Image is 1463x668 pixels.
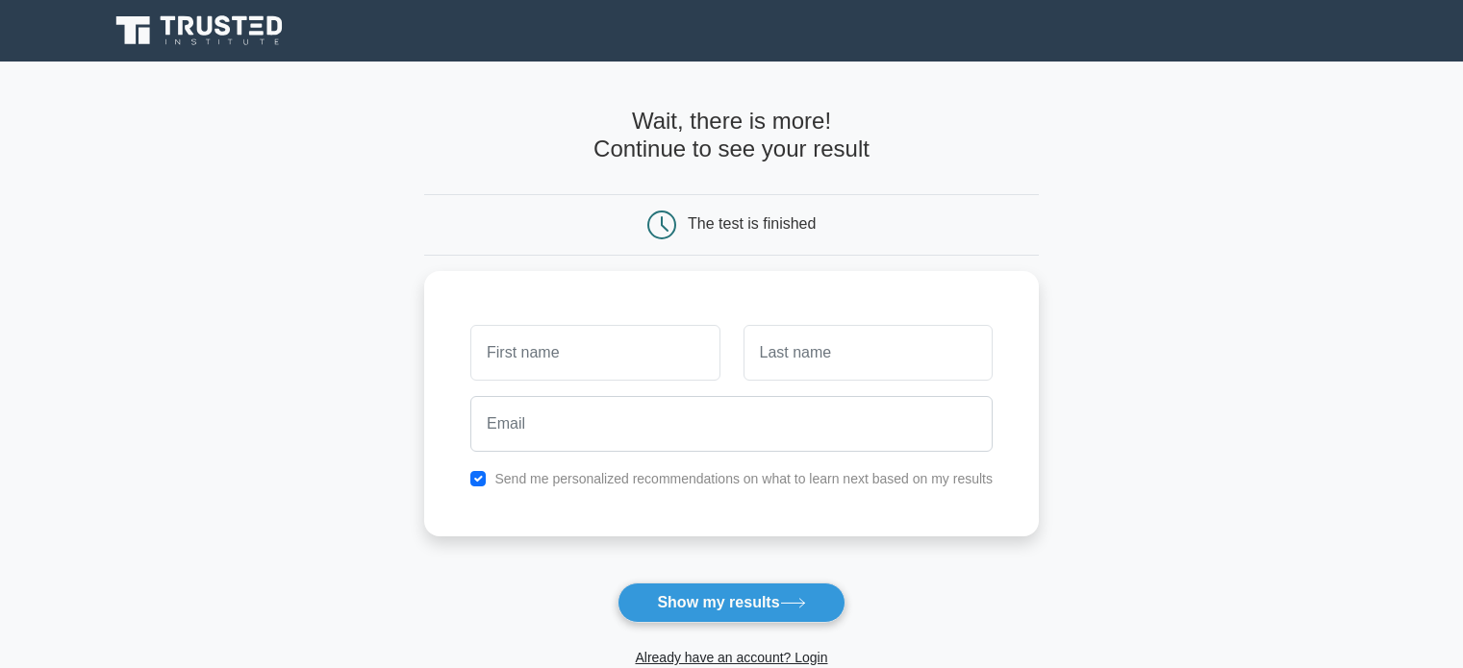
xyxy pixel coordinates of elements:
button: Show my results [618,582,845,623]
div: The test is finished [688,215,816,232]
input: Last name [744,325,993,381]
label: Send me personalized recommendations on what to learn next based on my results [494,471,993,486]
h4: Wait, there is more! Continue to see your result [424,108,1039,163]
input: First name [470,325,719,381]
input: Email [470,396,993,452]
a: Already have an account? Login [635,650,827,665]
